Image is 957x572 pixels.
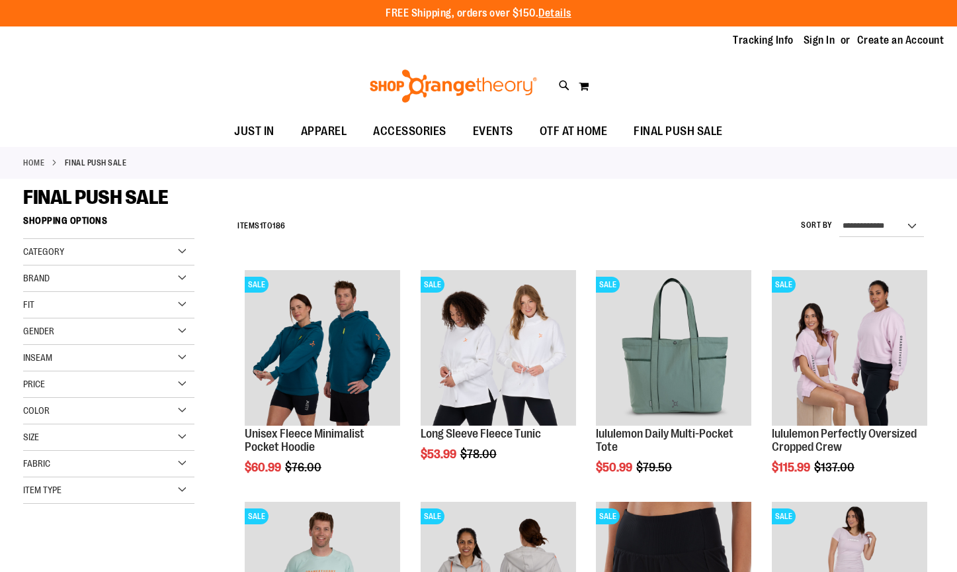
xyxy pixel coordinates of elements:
[23,432,39,442] span: Size
[421,508,444,524] span: SALE
[368,70,539,103] img: Shop Orangetheory
[245,270,400,426] img: Unisex Fleece Minimalist Pocket Hoodie
[260,221,263,230] span: 1
[421,270,576,426] img: Product image for Fleece Long Sleeve
[804,33,835,48] a: Sign In
[221,117,288,147] a: JUST IN
[596,270,751,428] a: lululemon Daily Multi-Pocket ToteSALE
[636,461,674,474] span: $79.50
[772,270,927,426] img: lululemon Perfectly Oversized Cropped Crew
[245,461,283,474] span: $60.99
[272,221,286,230] span: 186
[473,117,513,146] span: EVENTS
[421,427,541,440] a: Long Sleeve Fleece Tunic
[634,117,723,146] span: FINAL PUSH SALE
[65,157,127,169] strong: FINAL PUSH SALE
[23,157,44,169] a: Home
[373,117,446,146] span: ACCESSORIES
[772,427,917,453] a: lululemon Perfectly Oversized Cropped Crew
[245,508,269,524] span: SALE
[857,33,944,48] a: Create an Account
[814,461,856,474] span: $137.00
[596,508,620,524] span: SALE
[733,33,794,48] a: Tracking Info
[23,209,194,239] strong: Shopping Options
[589,263,758,508] div: product
[526,117,621,147] a: OTF AT HOME
[285,461,323,474] span: $76.00
[460,117,526,147] a: EVENTS
[238,263,407,508] div: product
[421,448,458,461] span: $53.99
[421,277,444,293] span: SALE
[245,277,269,293] span: SALE
[772,508,796,524] span: SALE
[620,117,736,146] a: FINAL PUSH SALE
[23,186,169,209] span: FINAL PUSH SALE
[596,427,733,453] a: lululemon Daily Multi-Pocket Tote
[414,263,583,495] div: product
[288,117,360,147] a: APPAREL
[460,448,499,461] span: $78.00
[596,270,751,426] img: lululemon Daily Multi-Pocket Tote
[23,352,52,363] span: Inseam
[23,273,50,283] span: Brand
[801,220,833,231] label: Sort By
[540,117,608,146] span: OTF AT HOME
[245,427,364,453] a: Unisex Fleece Minimalist Pocket Hoodie
[23,326,54,336] span: Gender
[237,216,286,236] h2: Items to
[23,485,62,495] span: Item Type
[765,263,934,508] div: product
[23,379,45,389] span: Price
[23,458,50,469] span: Fabric
[596,461,634,474] span: $50.99
[245,270,400,428] a: Unisex Fleece Minimalist Pocket HoodieSALE
[234,117,274,146] span: JUST IN
[538,7,571,19] a: Details
[386,6,571,21] p: FREE Shipping, orders over $150.
[360,117,460,147] a: ACCESSORIES
[23,405,50,416] span: Color
[23,299,34,310] span: Fit
[23,246,64,257] span: Category
[301,117,347,146] span: APPAREL
[596,277,620,293] span: SALE
[772,277,796,293] span: SALE
[772,461,812,474] span: $115.99
[421,270,576,428] a: Product image for Fleece Long SleeveSALE
[772,270,927,428] a: lululemon Perfectly Oversized Cropped CrewSALE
